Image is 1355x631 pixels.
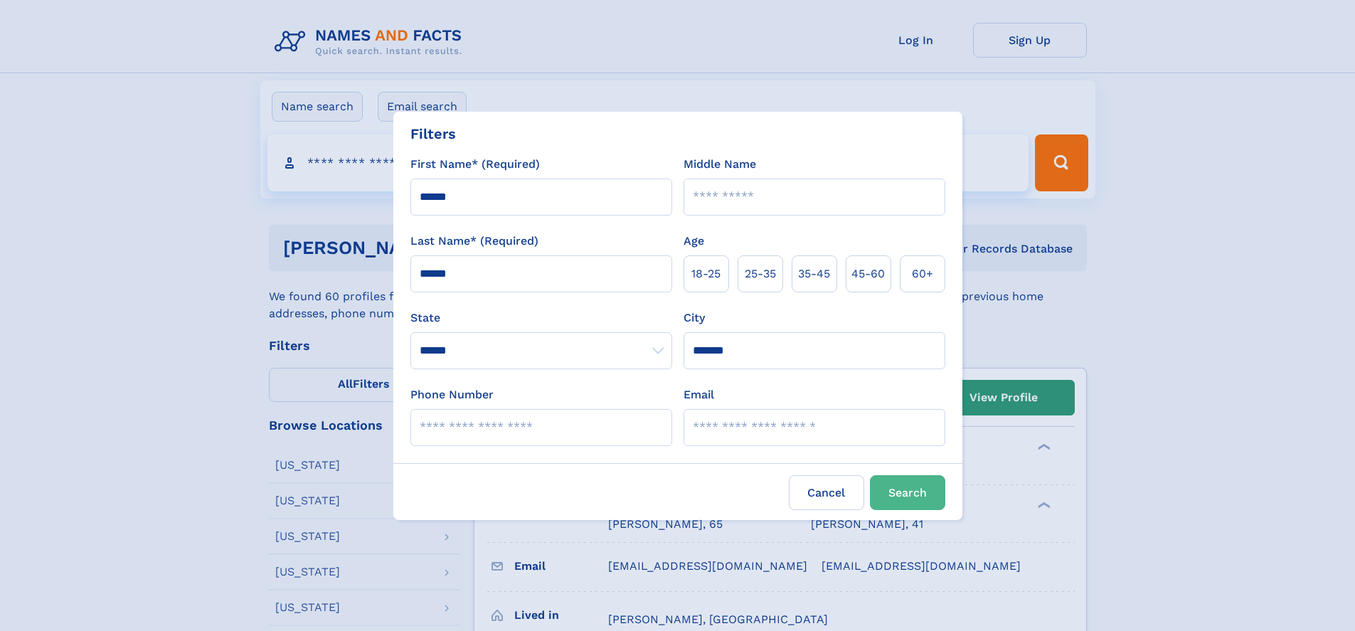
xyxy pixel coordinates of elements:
[691,265,721,282] span: 18‑25
[912,265,933,282] span: 60+
[684,309,705,327] label: City
[684,156,756,173] label: Middle Name
[851,265,885,282] span: 45‑60
[410,156,540,173] label: First Name* (Required)
[410,386,494,403] label: Phone Number
[789,475,864,510] label: Cancel
[410,123,456,144] div: Filters
[410,309,672,327] label: State
[745,265,776,282] span: 25‑35
[410,233,538,250] label: Last Name* (Required)
[684,386,714,403] label: Email
[870,475,945,510] button: Search
[684,233,704,250] label: Age
[798,265,830,282] span: 35‑45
